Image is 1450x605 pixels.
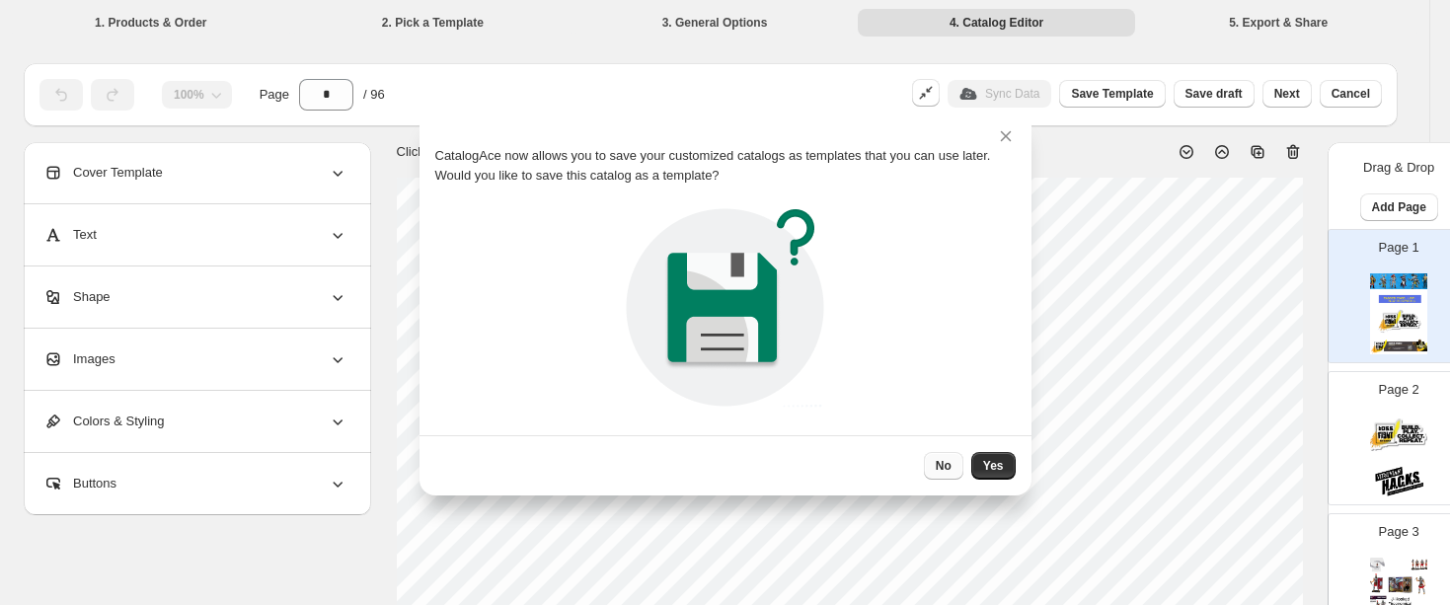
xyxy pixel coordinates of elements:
[924,452,963,480] button: No
[971,452,1016,480] button: Yes
[983,458,1004,474] span: Yes
[619,201,831,414] img: pickTemplate
[936,458,952,474] span: No
[435,146,1016,186] p: CatalogAce now allows you to save your customized catalogs as templates that you can use later. W...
